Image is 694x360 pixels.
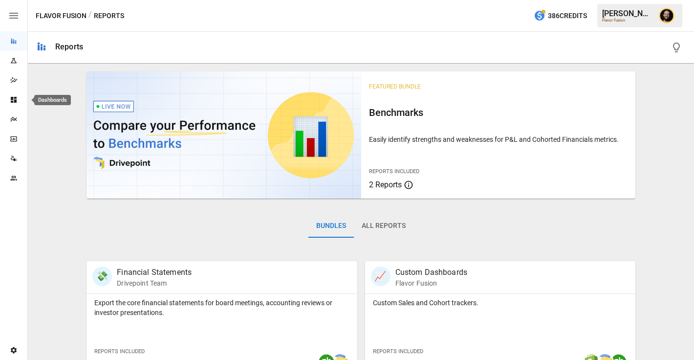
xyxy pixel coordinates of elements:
button: Bundles [308,214,354,238]
button: All Reports [354,214,413,238]
div: 💸 [92,267,112,286]
h6: Benchmarks [369,105,628,120]
p: Custom Dashboards [395,267,468,278]
p: Custom Sales and Cohort trackers. [373,298,628,308]
div: [PERSON_NAME] [602,9,653,18]
p: Export the core financial statements for board meetings, accounting reviews or investor presentat... [94,298,349,317]
img: video thumbnail [87,71,361,199]
div: / [88,10,92,22]
span: Featured Bundle [369,83,421,90]
span: 386 Credits [548,10,587,22]
button: Ciaran Nugent [653,2,680,29]
div: Dashboards [34,95,71,105]
span: 2 Reports [369,180,402,189]
div: 📈 [371,267,390,286]
button: Flavor Fusion [36,10,87,22]
button: 386Credits [530,7,591,25]
span: Reports Included [94,348,145,355]
span: Reports Included [369,168,419,175]
div: Flavor Fusion [602,18,653,22]
p: Drivepoint Team [117,278,192,288]
img: Ciaran Nugent [659,8,674,23]
span: Reports Included [373,348,423,355]
p: Financial Statements [117,267,192,278]
div: Reports [55,42,83,51]
p: Flavor Fusion [395,278,468,288]
p: Easily identify strengths and weaknesses for P&L and Cohorted Financials metrics. [369,135,628,144]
